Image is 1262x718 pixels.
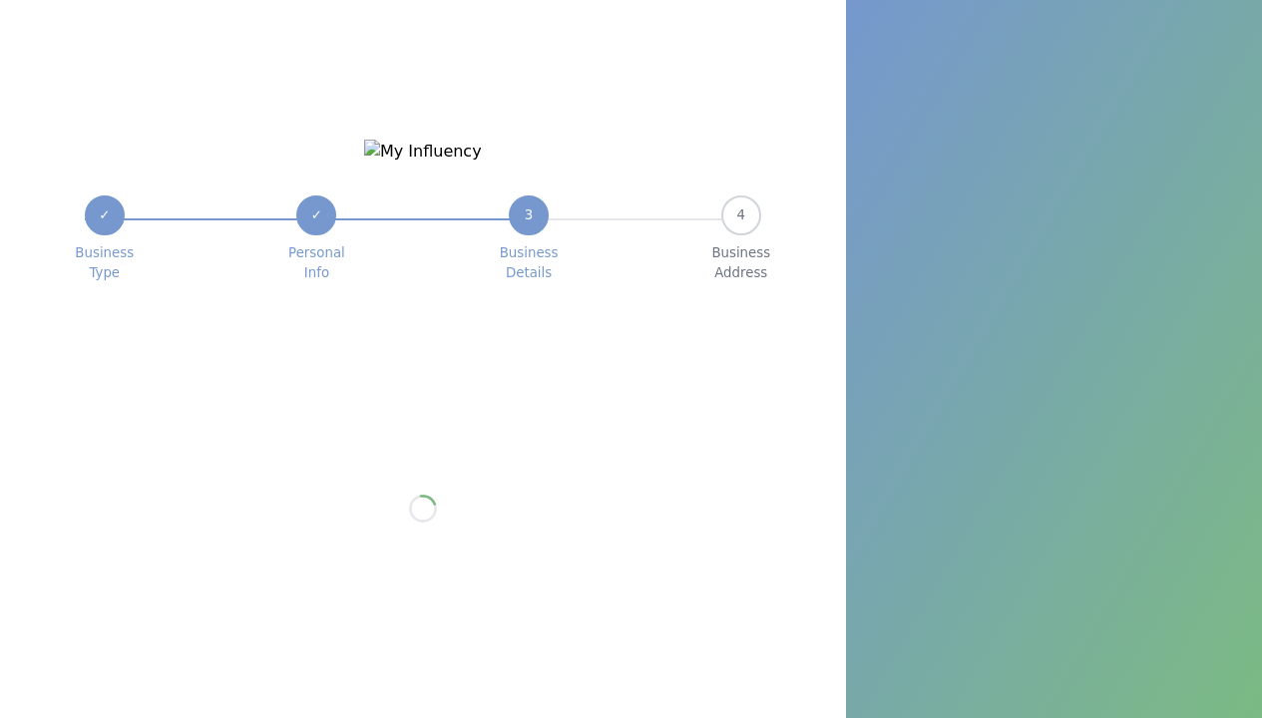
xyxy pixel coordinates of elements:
[721,195,761,235] div: 4
[509,195,549,235] div: 3
[75,243,134,283] span: Business Type
[364,140,482,164] img: My Influency
[500,243,559,283] span: Business Details
[296,195,336,235] div: ✓
[288,243,345,283] span: Personal Info
[711,243,770,283] span: Business Address
[85,195,125,235] div: ✓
